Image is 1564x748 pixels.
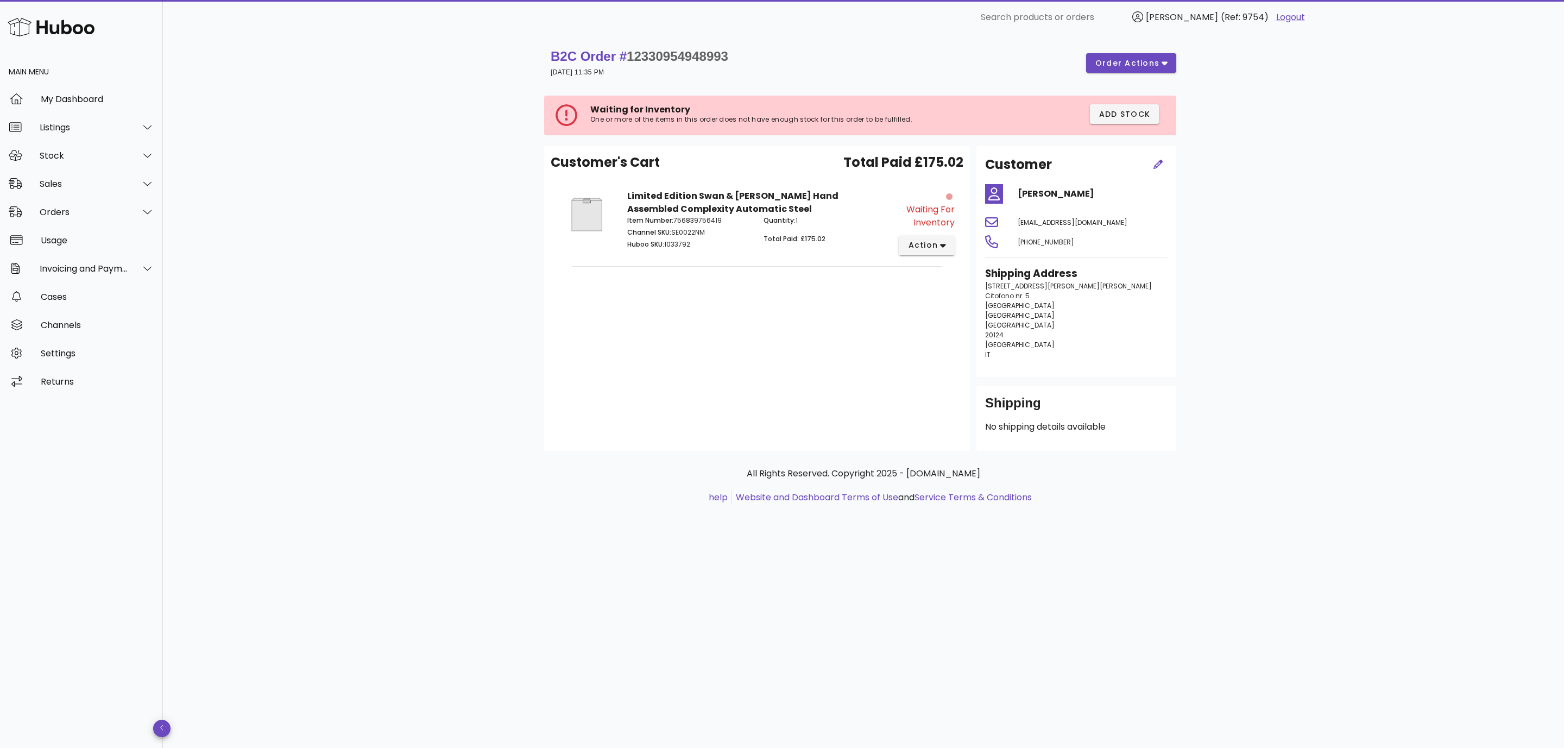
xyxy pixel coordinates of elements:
div: Usage [41,235,154,246]
span: [STREET_ADDRESS][PERSON_NAME][PERSON_NAME] [985,281,1152,291]
img: Product Image [559,190,614,240]
a: help [709,491,728,504]
h3: Shipping Address [985,266,1168,281]
strong: Limited Edition Swan & [PERSON_NAME] Hand Assembled Complexity Automatic Steel [627,190,838,215]
p: 756839756419 [627,216,751,225]
span: Waiting for Inventory [590,103,690,116]
li: and [732,491,1032,504]
button: order actions [1086,53,1176,73]
div: Returns [41,376,154,387]
small: [DATE] 11:35 PM [551,68,604,76]
div: Stock [40,150,128,161]
span: Total Paid £175.02 [843,153,963,172]
p: SE0022NM [627,228,751,237]
img: Huboo Logo [8,15,94,39]
span: Citofono nr. 5 [985,291,1030,300]
div: Invoicing and Payments [40,263,128,274]
h2: Customer [985,155,1052,174]
p: One or more of the items in this order does not have enough stock for this order to be fulfilled. [590,115,974,124]
div: My Dashboard [41,94,154,104]
span: Add Stock [1099,109,1151,120]
span: Channel SKU: [627,228,671,237]
div: Shipping [985,394,1168,420]
div: Waiting for Inventory [893,203,955,229]
span: Item Number: [627,216,673,225]
div: Orders [40,207,128,217]
span: Total Paid: £175.02 [764,234,825,243]
div: Listings [40,122,128,133]
p: No shipping details available [985,420,1168,433]
strong: B2C Order # [551,49,728,64]
div: Sales [40,179,128,189]
p: 1 [764,216,887,225]
button: Add Stock [1090,104,1159,124]
span: order actions [1095,58,1160,69]
span: 12330954948993 [627,49,728,64]
span: action [907,240,938,251]
span: 20124 [985,330,1004,340]
p: All Rights Reserved. Copyright 2025 - [DOMAIN_NAME] [553,467,1174,480]
span: (Ref: 9754) [1221,11,1269,23]
span: [EMAIL_ADDRESS][DOMAIN_NAME] [1018,218,1127,227]
span: [GEOGRAPHIC_DATA] [985,320,1055,330]
span: [PHONE_NUMBER] [1018,237,1074,247]
div: Settings [41,348,154,359]
span: Quantity: [764,216,796,225]
button: action [899,236,955,255]
span: [GEOGRAPHIC_DATA] [985,340,1055,349]
span: IT [985,350,991,359]
a: Logout [1276,11,1305,24]
div: Cases [41,292,154,302]
a: Service Terms & Conditions [915,491,1032,504]
p: 1033792 [627,240,751,249]
span: [GEOGRAPHIC_DATA] [985,301,1055,310]
span: [GEOGRAPHIC_DATA] [985,311,1055,320]
div: Channels [41,320,154,330]
span: [PERSON_NAME] [1146,11,1218,23]
a: Website and Dashboard Terms of Use [736,491,898,504]
span: Customer's Cart [551,153,660,172]
span: Huboo SKU: [627,240,664,249]
h4: [PERSON_NAME] [1018,187,1168,200]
